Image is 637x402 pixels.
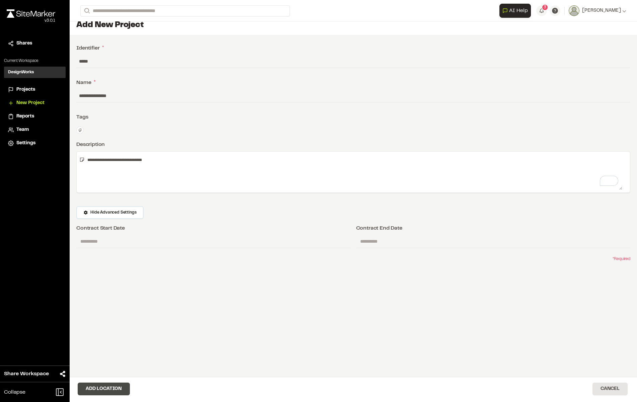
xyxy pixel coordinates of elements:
[76,127,84,134] button: Edit Tags
[509,7,528,15] span: AI Help
[4,370,49,378] span: Share Workspace
[8,113,62,120] a: Reports
[80,5,92,16] button: Search
[592,383,628,395] button: Cancel
[16,140,35,147] span: Settings
[76,224,351,232] div: Contract Start Date
[569,5,626,16] button: [PERSON_NAME]
[499,4,531,18] button: Open AI Assistant
[85,154,622,190] textarea: To enrich screen reader interactions, please activate Accessibility in Grammarly extension settings
[8,126,62,134] a: Team
[76,141,630,149] div: Description
[16,113,34,120] span: Reports
[8,86,62,93] a: Projects
[7,18,55,24] div: Oh geez...please don't...
[544,4,546,10] span: 3
[16,126,29,134] span: Team
[499,4,534,18] div: Open AI Assistant
[16,99,45,107] span: New Project
[78,383,130,395] button: Add Location
[90,210,136,216] span: Hide Advanced Settings
[582,7,621,14] span: [PERSON_NAME]
[76,20,630,31] h1: Add New Project
[356,224,631,232] div: Contract End Date
[7,9,55,18] img: rebrand.png
[76,44,630,52] div: Identifier
[8,40,62,47] a: Shares
[8,140,62,147] a: Settings
[4,58,66,64] p: Current Workspace
[8,69,34,75] h3: DesignWorks
[536,5,547,16] button: 3
[8,99,62,107] a: New Project
[76,79,630,87] div: Name
[76,206,144,219] button: Hide Advanced Settings
[569,5,579,16] img: User
[613,256,630,262] span: * Required
[4,388,25,396] span: Collapse
[76,113,630,121] div: Tags
[16,86,35,93] span: Projects
[16,40,32,47] span: Shares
